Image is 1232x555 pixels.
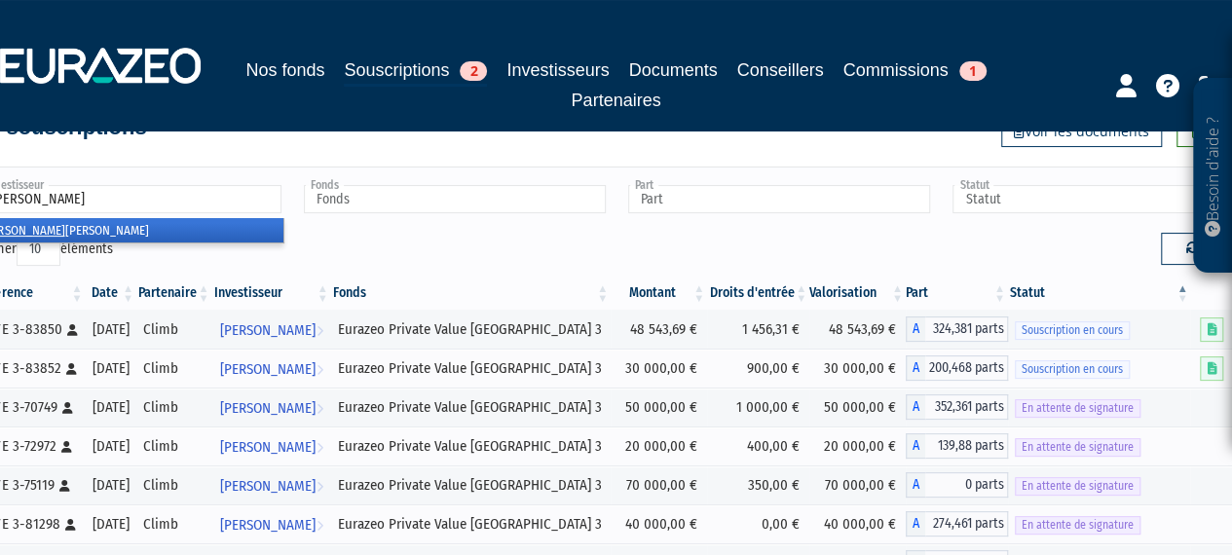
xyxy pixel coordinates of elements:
a: Nos fonds [245,56,324,84]
span: En attente de signature [1015,477,1140,496]
span: 139,88 parts [925,433,1008,459]
span: 324,381 parts [925,316,1008,342]
div: A - Eurazeo Private Value Europe 3 [906,472,1008,498]
span: A [906,355,925,381]
div: [DATE] [93,397,130,418]
th: Partenaire: activer pour trier la colonne par ordre croissant [136,277,212,310]
td: 50 000,00 € [809,388,906,426]
span: A [906,433,925,459]
th: Fonds: activer pour trier la colonne par ordre croissant [331,277,612,310]
div: Eurazeo Private Value [GEOGRAPHIC_DATA] 3 [338,397,605,418]
i: Voir l'investisseur [317,468,323,504]
td: 20 000,00 € [809,426,906,465]
i: Voir l'investisseur [317,390,323,426]
a: [PERSON_NAME] [212,426,331,465]
a: [PERSON_NAME] [212,310,331,349]
span: 2 [460,61,487,81]
a: [PERSON_NAME] [212,504,331,543]
a: [PERSON_NAME] [212,349,331,388]
td: Climb [136,310,212,349]
i: [Français] Personne physique [67,324,78,336]
td: 48 543,69 € [809,310,906,349]
td: 40 000,00 € [611,504,707,543]
td: Climb [136,388,212,426]
span: 274,461 parts [925,511,1008,536]
div: Eurazeo Private Value [GEOGRAPHIC_DATA] 3 [338,358,605,379]
span: 1 [959,61,987,81]
i: Voir l'investisseur [317,351,323,388]
div: A - Eurazeo Private Value Europe 3 [906,316,1008,342]
span: En attente de signature [1015,438,1140,457]
td: 0,00 € [707,504,809,543]
div: [DATE] [93,475,130,496]
i: [Français] Personne physique [65,519,76,531]
td: 1 456,31 € [707,310,809,349]
span: A [906,472,925,498]
a: [PERSON_NAME] [212,465,331,504]
i: [Français] Personne physique [61,441,72,453]
td: 50 000,00 € [611,388,707,426]
td: 48 543,69 € [611,310,707,349]
a: Documents [629,56,718,84]
td: Climb [136,465,212,504]
i: [Français] Personne physique [59,480,70,492]
span: Souscription en cours [1015,360,1130,379]
span: [PERSON_NAME] [220,507,316,543]
td: Climb [136,426,212,465]
div: [DATE] [93,319,130,340]
a: Conseillers [737,56,824,84]
i: [Français] Personne physique [66,363,77,375]
td: 70 000,00 € [809,465,906,504]
div: A - Eurazeo Private Value Europe 3 [906,394,1008,420]
span: En attente de signature [1015,399,1140,418]
i: Voir l'investisseur [317,429,323,465]
td: 30 000,00 € [611,349,707,388]
td: 70 000,00 € [611,465,707,504]
div: Eurazeo Private Value [GEOGRAPHIC_DATA] 3 [338,319,605,340]
i: [Français] Personne physique [62,402,73,414]
th: Droits d'entrée: activer pour trier la colonne par ordre croissant [707,277,809,310]
span: [PERSON_NAME] [220,313,316,349]
th: Date: activer pour trier la colonne par ordre croissant [86,277,136,310]
div: Eurazeo Private Value [GEOGRAPHIC_DATA] 3 [338,475,605,496]
a: Commissions1 [843,56,987,84]
a: Voir les documents [1001,116,1162,147]
th: Montant: activer pour trier la colonne par ordre croissant [611,277,707,310]
span: [PERSON_NAME] [220,351,316,388]
th: Valorisation: activer pour trier la colonne par ordre croissant [809,277,906,310]
div: [DATE] [93,358,130,379]
span: [PERSON_NAME] [220,429,316,465]
span: 352,361 parts [925,394,1008,420]
a: Souscriptions2 [344,56,487,87]
td: Climb [136,504,212,543]
a: Partenaires [571,87,660,114]
div: A - Eurazeo Private Value Europe 3 [906,355,1008,381]
td: 40 000,00 € [809,504,906,543]
td: 350,00 € [707,465,809,504]
th: Part: activer pour trier la colonne par ordre croissant [906,277,1008,310]
div: A - Eurazeo Private Value Europe 3 [906,511,1008,536]
td: 20 000,00 € [611,426,707,465]
span: 200,468 parts [925,355,1008,381]
div: Eurazeo Private Value [GEOGRAPHIC_DATA] 3 [338,514,605,535]
span: Souscription en cours [1015,321,1130,340]
span: 0 parts [925,472,1008,498]
div: [DATE] [93,514,130,535]
th: Investisseur: activer pour trier la colonne par ordre croissant [212,277,331,310]
select: Afficheréléments [17,233,60,266]
span: [PERSON_NAME] [220,390,316,426]
td: 1 000,00 € [707,388,809,426]
span: A [906,511,925,536]
td: 900,00 € [707,349,809,388]
p: Besoin d'aide ? [1202,89,1224,264]
i: Voir l'investisseur [317,313,323,349]
div: [DATE] [93,436,130,457]
span: A [906,316,925,342]
div: A - Eurazeo Private Value Europe 3 [906,433,1008,459]
span: [PERSON_NAME] [220,468,316,504]
a: Investisseurs [506,56,609,84]
div: Eurazeo Private Value [GEOGRAPHIC_DATA] 3 [338,436,605,457]
span: A [906,394,925,420]
th: Statut : activer pour trier la colonne par ordre d&eacute;croissant [1008,277,1191,310]
span: En attente de signature [1015,516,1140,535]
